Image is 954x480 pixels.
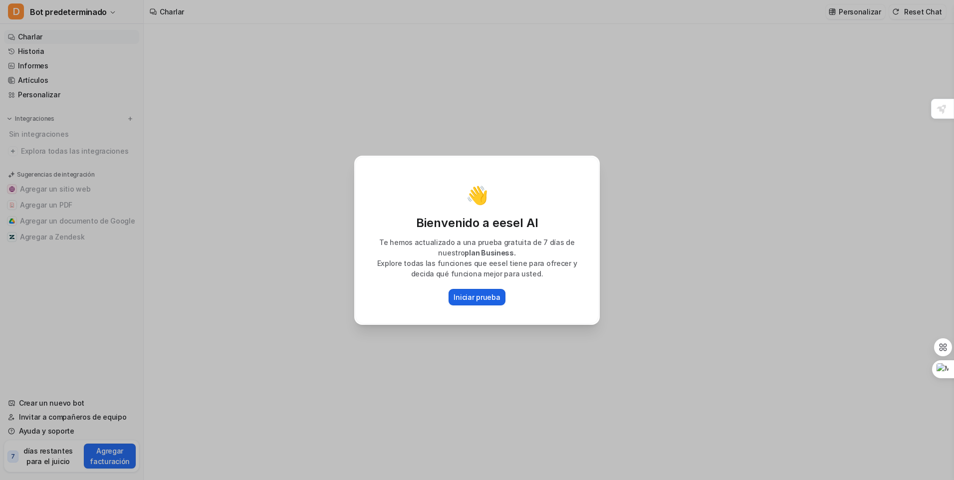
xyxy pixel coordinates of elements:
p: 👋 [466,185,488,205]
button: Iniciar prueba [449,289,505,305]
p: Te hemos actualizado a una prueba gratuita de 7 días de nuestro [366,237,588,258]
p: Explore todas las funciones que eesel tiene para ofrecer y decida qué funciona mejor para usted. [366,258,588,279]
p: Iniciar prueba [454,292,500,302]
span: plan Business. [465,248,515,257]
p: Bienvenido a eesel AI [366,215,588,231]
